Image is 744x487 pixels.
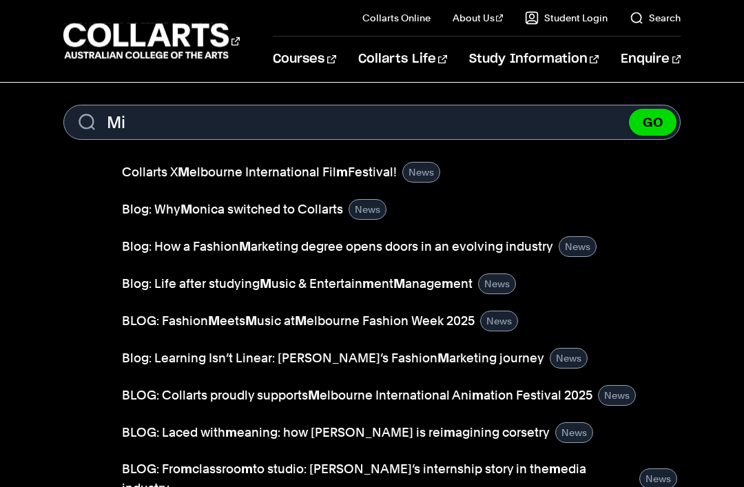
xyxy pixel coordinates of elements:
[208,313,220,328] b: M
[550,348,588,369] div: News
[225,425,237,439] b: m
[180,462,192,476] b: m
[444,425,455,439] b: m
[362,11,431,25] a: Collarts Online
[239,239,251,253] b: M
[358,37,447,82] a: Collarts Life
[478,273,516,294] div: News
[260,276,271,291] b: M
[122,423,550,442] a: BLOG: Laced withmeaning: how [PERSON_NAME] is reimagining corsetry
[525,11,608,25] a: Student Login
[629,109,676,136] button: GO
[402,162,440,183] div: News
[336,165,348,179] b: m
[598,385,636,406] div: News
[437,351,449,365] b: M
[555,422,593,443] div: News
[549,462,561,476] b: m
[273,37,335,82] a: Courses
[122,274,473,293] a: Blog: Life after studyingMusic & EntertainmentManagement
[122,237,553,256] a: Blog: How a FashionMarketing degree opens doors in an evolving industry
[245,313,257,328] b: M
[178,165,189,179] b: M
[122,311,475,331] a: BLOG: FashionMeetsMusic atMelbourne Fashion Week 2025
[559,236,597,257] div: News
[308,388,320,402] b: M
[122,163,397,182] a: Collarts XMelbourne International FilmFestival!
[362,276,374,291] b: m
[63,21,239,61] div: Go to homepage
[63,105,681,140] form: Search
[453,11,504,25] a: About Us
[621,37,681,82] a: Enquire
[63,105,681,140] input: Enter Search Term
[122,349,544,368] a: Blog: Learning Isn’t Linear: [PERSON_NAME]’s FashionMarketing journey
[122,200,343,219] a: Blog: WhyMonica switched to Collarts
[630,11,681,25] a: Search
[472,388,484,402] b: m
[122,386,592,405] a: BLOG: Collarts proudly supportsMelbourne International Animation Festival 2025
[241,462,253,476] b: m
[442,276,453,291] b: m
[480,311,518,331] div: News
[180,202,192,216] b: M
[393,276,405,291] b: M
[349,199,386,220] div: News
[469,37,599,82] a: Study Information
[295,313,307,328] b: M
